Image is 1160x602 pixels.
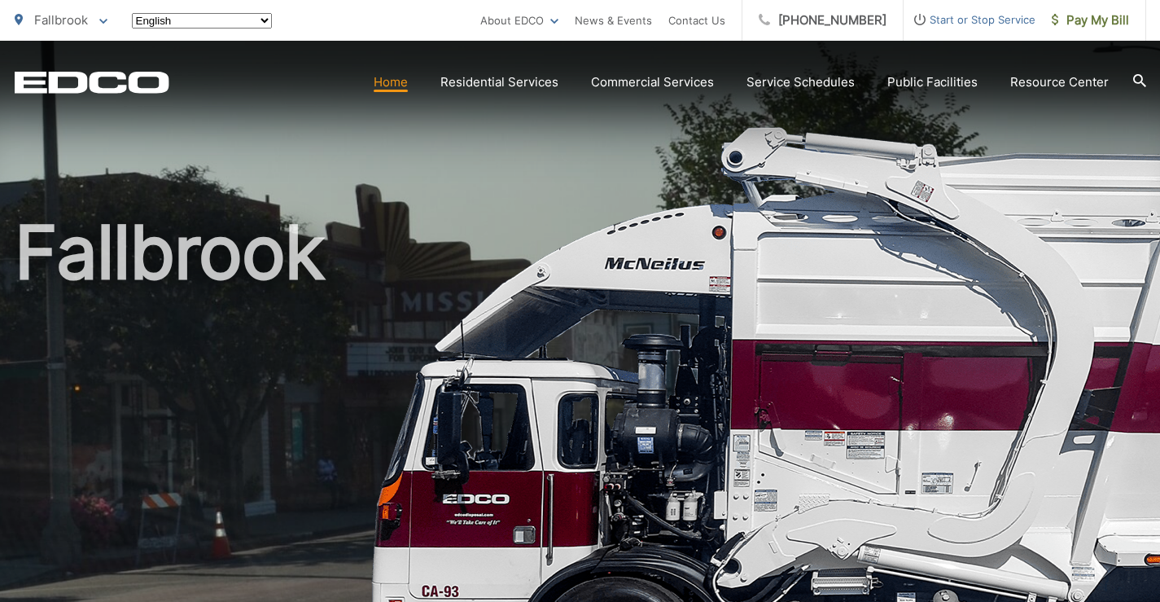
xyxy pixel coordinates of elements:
a: Service Schedules [746,73,855,92]
span: Pay My Bill [1052,11,1129,30]
a: About EDCO [480,11,558,30]
span: Fallbrook [34,12,88,28]
a: Commercial Services [591,73,714,92]
a: News & Events [575,11,652,30]
a: Contact Us [668,11,725,30]
a: EDCD logo. Return to the homepage. [15,71,169,94]
a: Resource Center [1010,73,1109,92]
select: Select a language [132,13,272,29]
a: Public Facilities [887,73,978,92]
a: Home [374,73,408,92]
a: Residential Services [440,73,558,92]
